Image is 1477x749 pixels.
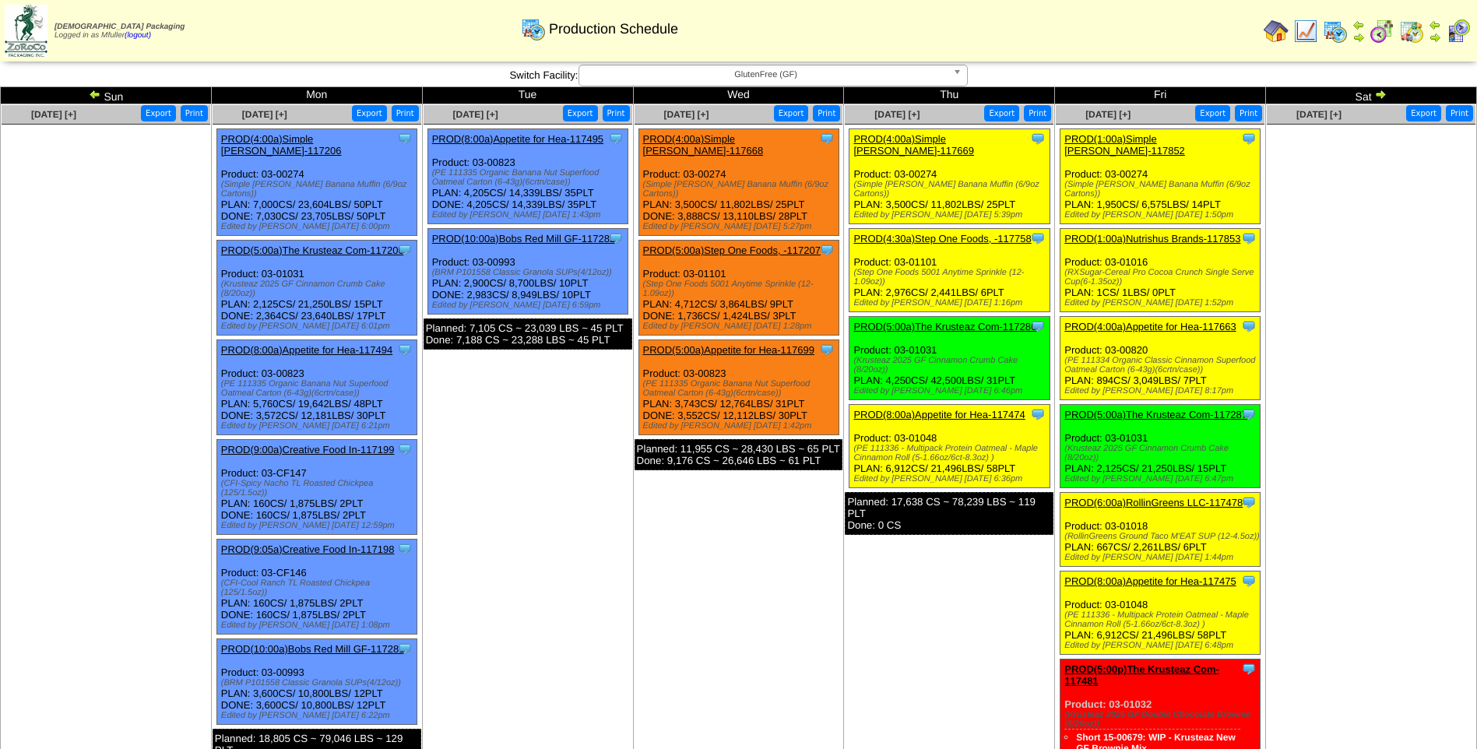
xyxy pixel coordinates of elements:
[1064,575,1236,587] a: PROD(8:00a)Appetite for Hea-117475
[849,317,1050,400] div: Product: 03-01031 PLAN: 4,250CS / 42,500LBS / 31PLT
[1064,474,1260,484] div: Edited by [PERSON_NAME] [DATE] 6:47pm
[397,131,413,146] img: Tooltip
[1446,19,1471,44] img: calendarcustomer.gif
[849,229,1050,312] div: Product: 03-01101 PLAN: 2,976CS / 2,441LBS / 6PLT
[216,540,417,635] div: Product: 03-CF146 PLAN: 160CS / 1,875LBS / 2PLT DONE: 160CS / 1,875LBS / 2PLT
[432,268,628,277] div: (BRM P101558 Classic Granola SUPs(4/12oz))
[844,87,1055,104] td: Thu
[221,280,417,298] div: (Krusteaz 2025 GF Cinnamon Crumb Cake (8/20oz))
[608,230,624,246] img: Tooltip
[643,180,839,199] div: (Simple [PERSON_NAME] Banana Muffin (6/9oz Cartons))
[422,87,633,104] td: Tue
[221,322,417,331] div: Edited by [PERSON_NAME] [DATE] 6:01pm
[819,342,835,357] img: Tooltip
[853,474,1049,484] div: Edited by [PERSON_NAME] [DATE] 6:36pm
[1064,610,1260,629] div: (PE 111336 - Multipack Protein Oatmeal - Maple Cinnamon Roll (5-1.66oz/6ct-8.3oz) )
[221,711,417,720] div: Edited by [PERSON_NAME] [DATE] 6:22pm
[216,340,417,435] div: Product: 03-00823 PLAN: 5,760CS / 19,642LBS / 48PLT DONE: 3,572CS / 12,181LBS / 30PLT
[221,180,417,199] div: (Simple [PERSON_NAME] Banana Muffin (6/9oz Cartons))
[221,444,395,455] a: PROD(9:00a)Creative Food In-117199
[853,386,1049,396] div: Edited by [PERSON_NAME] [DATE] 6:46pm
[221,643,405,655] a: PROD(10:00a)Bobs Red Mill GF-117281
[1064,298,1260,308] div: Edited by [PERSON_NAME] [DATE] 1:52pm
[221,543,395,555] a: PROD(9:05a)Creative Food In-117198
[141,105,176,121] button: Export
[1241,573,1257,589] img: Tooltip
[221,421,417,431] div: Edited by [PERSON_NAME] [DATE] 6:21pm
[1266,87,1477,104] td: Sat
[663,109,709,120] a: [DATE] [+]
[853,133,974,156] a: PROD(4:00a)Simple [PERSON_NAME]-117669
[1429,31,1441,44] img: arrowright.gif
[1296,109,1342,120] span: [DATE] [+]
[1064,553,1260,562] div: Edited by [PERSON_NAME] [DATE] 1:44pm
[55,23,185,31] span: [DEMOGRAPHIC_DATA] Packaging
[813,105,840,121] button: Print
[1064,321,1236,332] a: PROD(4:00a)Appetite for Hea-117663
[853,444,1049,462] div: (PE 111336 - Multipack Protein Oatmeal - Maple Cinnamon Roll (5-1.66oz/6ct-8.3oz) )
[603,105,630,121] button: Print
[643,421,839,431] div: Edited by [PERSON_NAME] [DATE] 1:42pm
[221,578,417,597] div: (CFI-Cool Ranch TL Roasted Chickpea (125/1.5oz))
[1064,444,1260,462] div: (Krusteaz 2025 GF Cinnamon Crumb Cake (8/20oz))
[31,109,76,120] span: [DATE] [+]
[643,244,821,256] a: PROD(5:00a)Step One Foods, -117207
[1064,180,1260,199] div: (Simple [PERSON_NAME] Banana Muffin (6/9oz Cartons))
[1024,105,1051,121] button: Print
[1064,532,1260,541] div: (RollinGreens Ground Taco M'EAT SUP (12-4.5oz))
[638,129,839,236] div: Product: 03-00274 PLAN: 3,500CS / 11,802LBS / 25PLT DONE: 3,888CS / 13,110LBS / 28PLT
[853,268,1049,287] div: (Step One Foods 5001 Anytime Sprinkle (12-1.09oz))
[849,129,1050,224] div: Product: 03-00274 PLAN: 3,500CS / 11,802LBS / 25PLT
[643,322,839,331] div: Edited by [PERSON_NAME] [DATE] 1:28pm
[397,441,413,457] img: Tooltip
[221,344,392,356] a: PROD(8:00a)Appetite for Hea-117494
[211,87,422,104] td: Mon
[1241,494,1257,510] img: Tooltip
[1030,406,1046,422] img: Tooltip
[221,521,417,530] div: Edited by [PERSON_NAME] [DATE] 12:59pm
[853,298,1049,308] div: Edited by [PERSON_NAME] [DATE] 1:16pm
[221,479,417,498] div: (CFI-Spicy Nacho TL Roasted Chickpea (125/1.5oz))
[845,492,1053,535] div: Planned: 17,638 CS ~ 78,239 LBS ~ 119 PLT Done: 0 CS
[1064,268,1260,287] div: (RXSugar-Cereal Pro Cocoa Crunch Single Serve Cup(6-1.35oz))
[638,340,839,435] div: Product: 03-00823 PLAN: 3,743CS / 12,764LBS / 31PLT DONE: 3,552CS / 12,112LBS / 30PLT
[1064,210,1260,220] div: Edited by [PERSON_NAME] [DATE] 1:50pm
[984,105,1019,121] button: Export
[643,280,839,298] div: (Step One Foods 5001 Anytime Sprinkle (12-1.09oz))
[1030,131,1046,146] img: Tooltip
[586,65,947,84] span: GlutenFree (GF)
[1085,109,1131,120] a: [DATE] [+]
[432,233,616,244] a: PROD(10:00a)Bobs Red Mill GF-117282
[397,342,413,357] img: Tooltip
[221,678,417,687] div: (BRM P101558 Classic Granola SUPs(4/12oz))
[853,210,1049,220] div: Edited by [PERSON_NAME] [DATE] 5:39pm
[1374,88,1387,100] img: arrowright.gif
[181,105,208,121] button: Print
[1241,406,1257,422] img: Tooltip
[633,87,844,104] td: Wed
[874,109,920,120] span: [DATE] [+]
[1399,19,1424,44] img: calendarinout.gif
[55,23,185,40] span: Logged in as Mfuller
[608,131,624,146] img: Tooltip
[397,242,413,258] img: Tooltip
[424,318,632,350] div: Planned: 7,105 CS ~ 23,039 LBS ~ 45 PLT Done: 7,188 CS ~ 23,288 LBS ~ 45 PLT
[819,242,835,258] img: Tooltip
[453,109,498,120] span: [DATE] [+]
[89,88,101,100] img: arrowleft.gif
[1060,229,1261,312] div: Product: 03-01016 PLAN: 1CS / 1LBS / 0PLT
[432,168,628,187] div: (PE 111335 Organic Banana Nut Superfood Oatmeal Carton (6-43g)(6crtn/case))
[635,439,843,470] div: Planned: 11,955 CS ~ 28,430 LBS ~ 65 PLT Done: 9,176 CS ~ 26,646 LBS ~ 61 PLT
[643,222,839,231] div: Edited by [PERSON_NAME] [DATE] 5:27pm
[819,131,835,146] img: Tooltip
[1352,19,1365,31] img: arrowleft.gif
[1064,233,1240,244] a: PROD(1:00a)Nutrishus Brands-117853
[432,301,628,310] div: Edited by [PERSON_NAME] [DATE] 6:59pm
[1241,230,1257,246] img: Tooltip
[432,133,603,145] a: PROD(8:00a)Appetite for Hea-117495
[221,222,417,231] div: Edited by [PERSON_NAME] [DATE] 6:00pm
[1235,105,1262,121] button: Print
[643,379,839,398] div: (PE 111335 Organic Banana Nut Superfood Oatmeal Carton (6-43g)(6crtn/case))
[1064,356,1260,374] div: (PE 111334 Organic Classic Cinnamon Superfood Oatmeal Carton (6-43g)(6crtn/case))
